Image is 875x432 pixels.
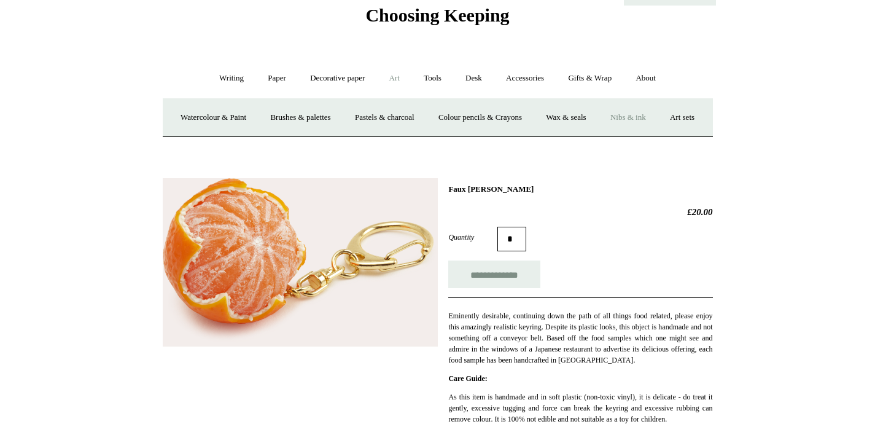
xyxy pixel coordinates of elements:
a: Wax & seals [535,101,597,134]
h2: £20.00 [448,206,712,218]
a: Decorative paper [299,62,376,95]
a: Accessories [495,62,555,95]
strong: Care Guide: [448,374,487,383]
h1: Faux [PERSON_NAME] [448,184,712,194]
a: Gifts & Wrap [557,62,623,95]
label: Quantity [448,232,497,243]
a: Watercolour & Paint [169,101,257,134]
a: Nibs & ink [599,101,657,134]
a: Art sets [659,101,706,134]
a: Pastels & charcoal [344,101,426,134]
a: Art [378,62,411,95]
a: Desk [454,62,493,95]
a: Colour pencils & Crayons [427,101,533,134]
a: Paper [257,62,297,95]
a: Brushes & palettes [259,101,341,134]
p: Eminently desirable, continuing down the path of all things food related, please enjoy this amazi... [448,310,712,366]
p: As this item is handmade and in soft plastic (non-toxic vinyl), it is delicate - do treat it gent... [448,391,712,425]
a: Tools [413,62,453,95]
a: Choosing Keeping [365,15,509,23]
span: Choosing Keeping [365,5,509,25]
img: Faux Clementine Keyring [163,178,438,347]
a: Writing [208,62,255,95]
a: About [624,62,667,95]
